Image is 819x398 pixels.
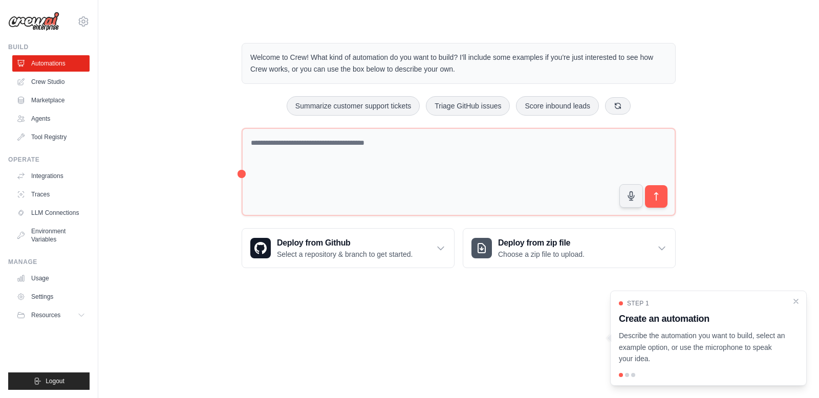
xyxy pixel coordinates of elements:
p: Describe the automation you want to build, select an example option, or use the microphone to spe... [619,330,786,365]
p: Choose a zip file to upload. [498,249,585,259]
a: Integrations [12,168,90,184]
span: Resources [31,311,60,319]
button: Resources [12,307,90,323]
span: Step 1 [627,299,649,307]
h3: Create an automation [619,312,786,326]
button: Triage GitHub issues [426,96,510,116]
a: LLM Connections [12,205,90,221]
h3: Deploy from Github [277,237,413,249]
button: Score inbound leads [516,96,599,116]
a: Agents [12,110,90,127]
div: Build [8,43,90,51]
p: Welcome to Crew! What kind of automation do you want to build? I'll include some examples if you'... [250,52,667,75]
button: Summarize customer support tickets [287,96,420,116]
a: Automations [12,55,90,72]
button: Close walkthrough [792,297,800,305]
div: Operate [8,156,90,164]
a: Environment Variables [12,223,90,248]
a: Settings [12,289,90,305]
a: Crew Studio [12,74,90,90]
h3: Deploy from zip file [498,237,585,249]
img: Logo [8,12,59,31]
a: Usage [12,270,90,286]
a: Traces [12,186,90,203]
p: Select a repository & branch to get started. [277,249,413,259]
div: Manage [8,258,90,266]
a: Tool Registry [12,129,90,145]
a: Marketplace [12,92,90,108]
span: Logout [46,377,64,385]
button: Logout [8,372,90,390]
